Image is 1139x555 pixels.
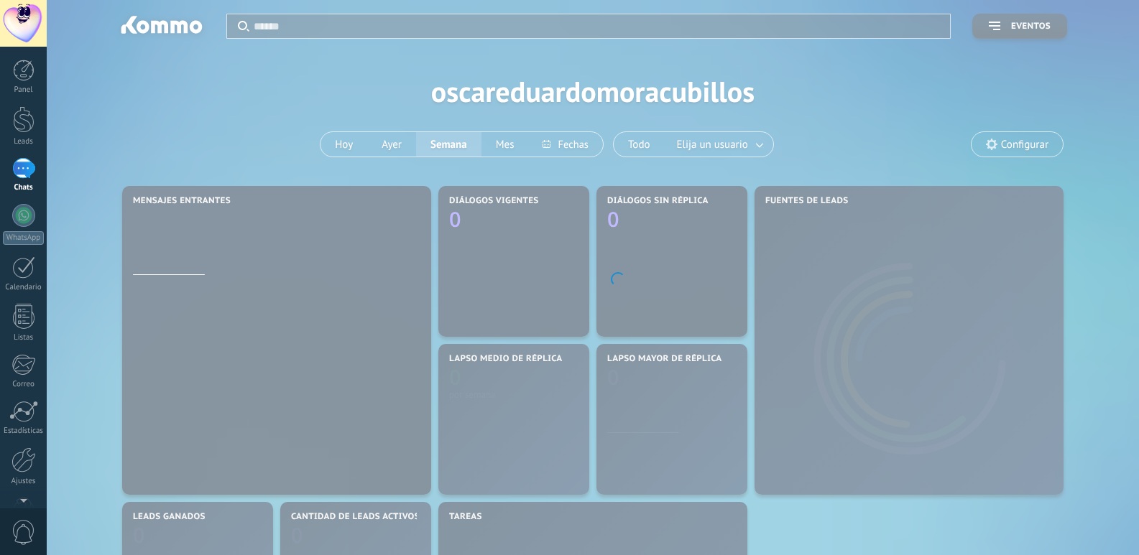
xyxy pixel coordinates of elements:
div: Chats [3,183,45,192]
div: Estadísticas [3,426,45,436]
div: Correo [3,380,45,389]
div: Leads [3,137,45,146]
div: WhatsApp [3,231,44,245]
div: Calendario [3,283,45,292]
div: Ajustes [3,477,45,486]
div: Panel [3,85,45,95]
div: Listas [3,333,45,342]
